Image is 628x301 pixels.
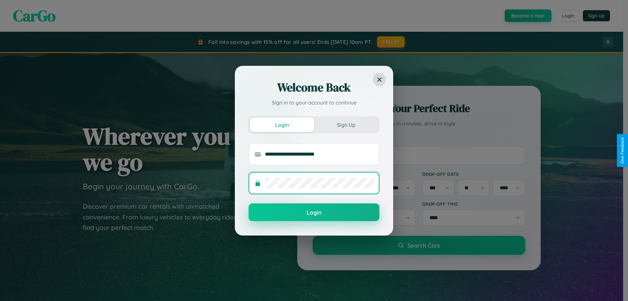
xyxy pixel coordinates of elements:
button: Login [250,118,314,132]
h2: Welcome Back [249,80,379,95]
div: Give Feedback [620,137,625,164]
button: Login [249,203,379,221]
button: Sign Up [314,118,378,132]
p: Sign in to your account to continue [249,99,379,106]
